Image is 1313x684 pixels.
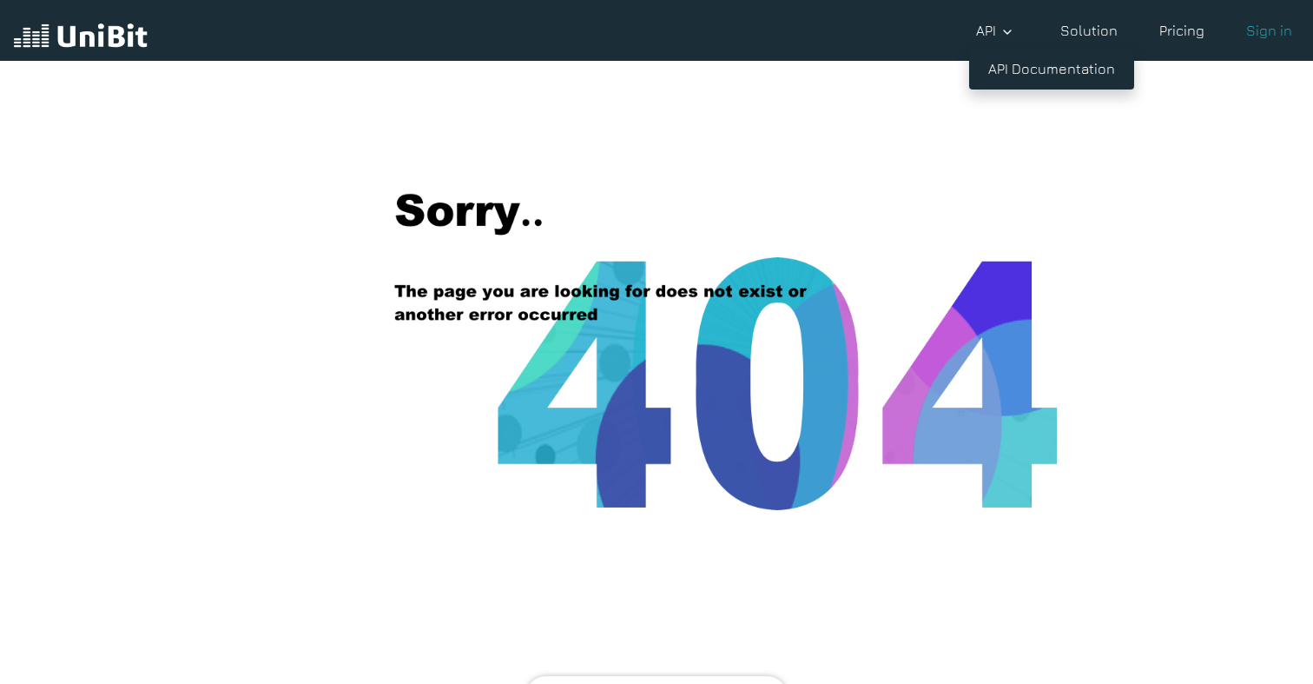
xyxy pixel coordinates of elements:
a: API [969,13,1026,48]
a: Sign in [1239,13,1299,48]
a: Solution [1053,13,1125,48]
a: Pricing [1152,13,1211,48]
img: 404.9c3d236.png [394,193,1059,510]
a: API Documentation [969,48,1134,90]
img: UniBit Logo [14,21,148,54]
